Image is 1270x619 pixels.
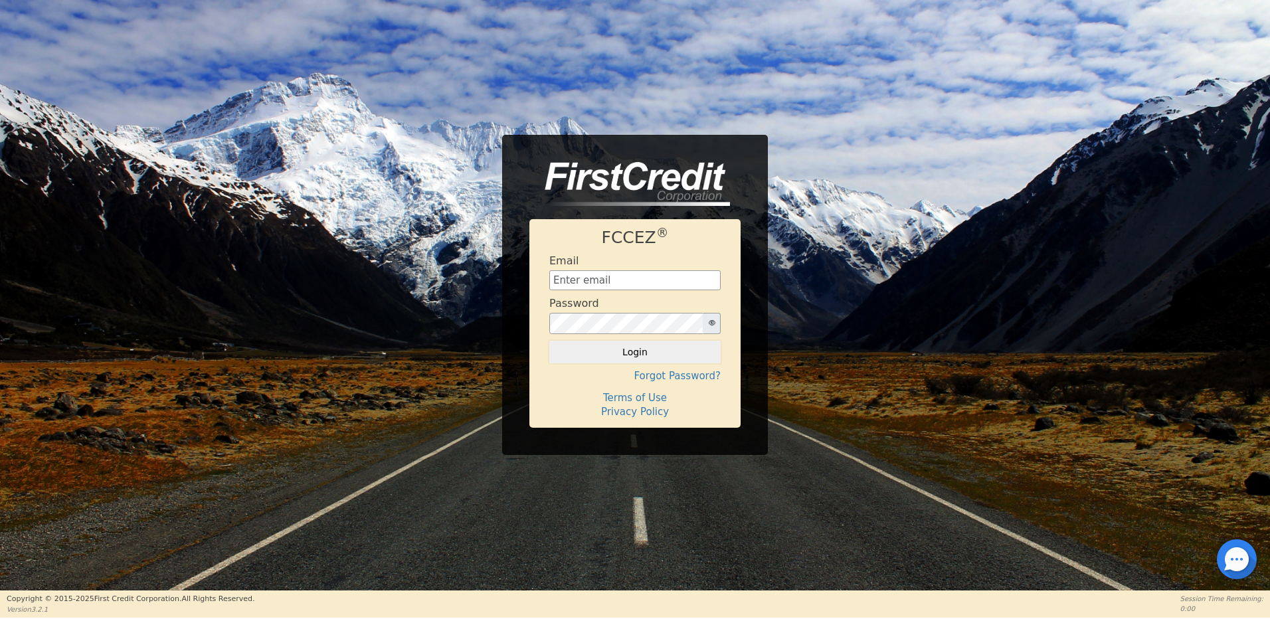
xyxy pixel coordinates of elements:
[529,162,730,206] img: logo-CMu_cnol.png
[549,297,599,309] h4: Password
[549,228,721,248] h1: FCCEZ
[1180,594,1263,604] p: Session Time Remaining:
[549,270,721,290] input: Enter email
[549,313,703,334] input: password
[549,254,579,267] h4: Email
[181,594,254,603] span: All Rights Reserved.
[656,226,669,240] sup: ®
[549,370,721,382] h4: Forgot Password?
[7,594,254,605] p: Copyright © 2015- 2025 First Credit Corporation.
[549,341,721,363] button: Login
[549,392,721,404] h4: Terms of Use
[1180,604,1263,614] p: 0:00
[549,406,721,418] h4: Privacy Policy
[7,604,254,614] p: Version 3.2.1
